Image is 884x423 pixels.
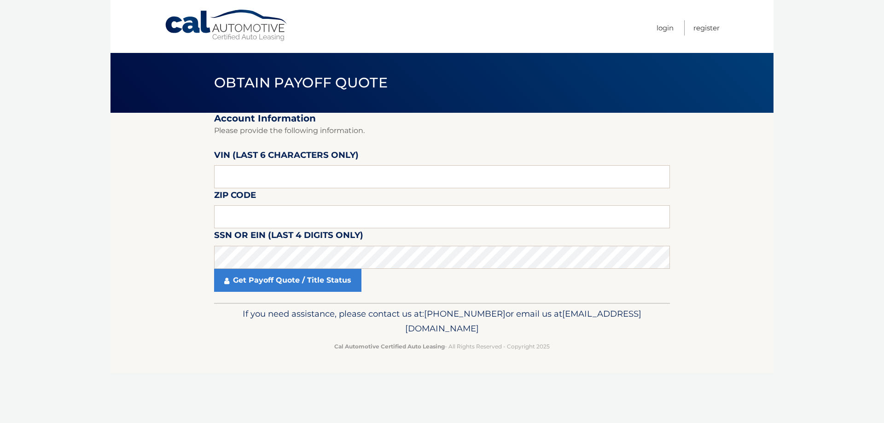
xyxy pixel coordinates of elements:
a: Cal Automotive [164,9,289,42]
label: SSN or EIN (last 4 digits only) [214,228,363,245]
p: If you need assistance, please contact us at: or email us at [220,307,664,336]
span: [PHONE_NUMBER] [424,308,506,319]
a: Get Payoff Quote / Title Status [214,269,361,292]
label: Zip Code [214,188,256,205]
span: Obtain Payoff Quote [214,74,388,91]
p: Please provide the following information. [214,124,670,137]
strong: Cal Automotive Certified Auto Leasing [334,343,445,350]
a: Register [693,20,720,35]
p: - All Rights Reserved - Copyright 2025 [220,342,664,351]
a: Login [657,20,674,35]
h2: Account Information [214,113,670,124]
label: VIN (last 6 characters only) [214,148,359,165]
